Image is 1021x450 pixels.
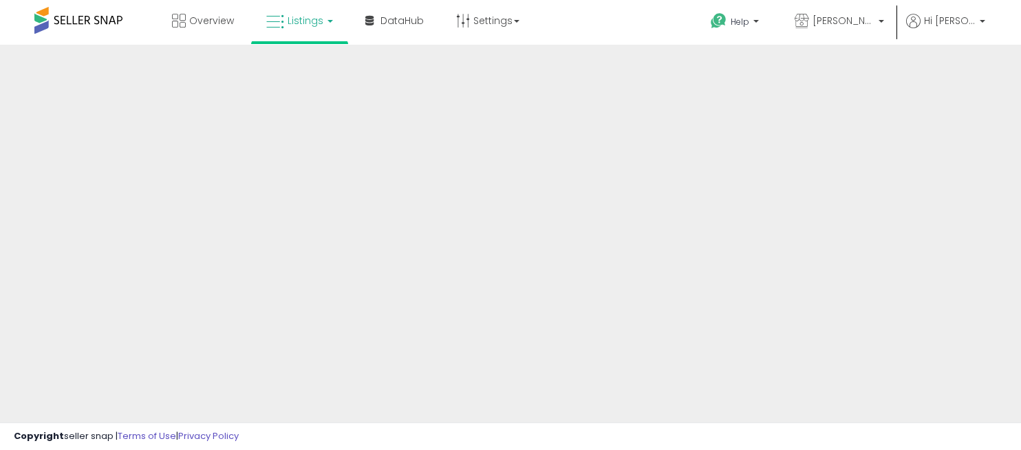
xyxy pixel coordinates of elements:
[178,429,239,442] a: Privacy Policy
[906,14,985,45] a: Hi [PERSON_NAME]
[813,14,874,28] span: [PERSON_NAME] LLC
[700,2,773,45] a: Help
[731,16,749,28] span: Help
[14,430,239,443] div: seller snap | |
[14,429,64,442] strong: Copyright
[710,12,727,30] i: Get Help
[380,14,424,28] span: DataHub
[288,14,323,28] span: Listings
[924,14,976,28] span: Hi [PERSON_NAME]
[189,14,234,28] span: Overview
[118,429,176,442] a: Terms of Use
